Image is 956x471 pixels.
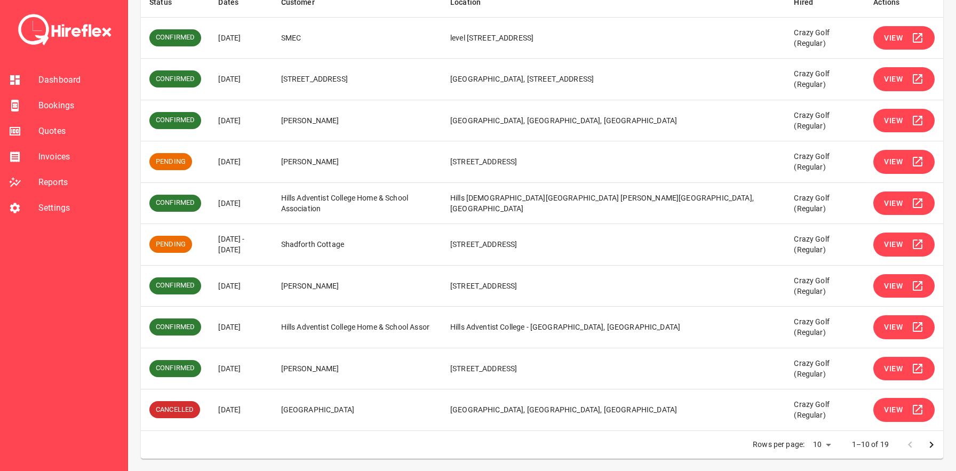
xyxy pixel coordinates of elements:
span: View [884,197,903,210]
span: Invoices [38,150,119,163]
div: 10 [809,437,834,452]
span: CONFIRMED [149,115,201,125]
span: Settings [38,202,119,214]
span: CONFIRMED [149,363,201,373]
td: [PERSON_NAME] [273,348,442,389]
span: Bookings [38,99,119,112]
p: 1–10 of 19 [852,439,889,450]
span: CANCELLED [149,405,200,415]
td: [GEOGRAPHIC_DATA], [STREET_ADDRESS] [442,59,786,100]
span: Quotes [38,125,119,138]
td: [DATE] [210,265,272,307]
td: [DATE] [210,100,272,141]
td: Crazy Golf (Regular) [785,348,865,389]
span: View [884,280,903,293]
span: View [884,73,903,86]
td: [PERSON_NAME] [273,265,442,307]
td: [STREET_ADDRESS] [442,265,786,307]
td: Crazy Golf (Regular) [785,307,865,348]
td: Hills Adventist College Home & School Association [273,182,442,224]
span: Dashboard [38,74,119,86]
td: Crazy Golf (Regular) [785,182,865,224]
td: [DATE] [210,182,272,224]
td: [STREET_ADDRESS] [442,224,786,266]
td: [STREET_ADDRESS] [442,141,786,183]
span: CONFIRMED [149,33,201,43]
td: [GEOGRAPHIC_DATA], [GEOGRAPHIC_DATA], [GEOGRAPHIC_DATA] [442,100,786,141]
span: CONFIRMED [149,322,201,332]
td: Hills [DEMOGRAPHIC_DATA][GEOGRAPHIC_DATA] [PERSON_NAME][GEOGRAPHIC_DATA], [GEOGRAPHIC_DATA] [442,182,786,224]
td: level [STREET_ADDRESS] [442,17,786,59]
td: Shadforth Cottage [273,224,442,266]
span: View [884,403,903,417]
span: View [884,114,903,127]
td: [DATE] [210,141,272,183]
td: [STREET_ADDRESS] [442,348,786,389]
span: PENDING [149,157,192,167]
span: PENDING [149,240,192,250]
td: Crazy Golf (Regular) [785,389,865,431]
td: SMEC [273,17,442,59]
span: View [884,238,903,251]
p: Rows per page: [753,439,804,450]
td: [GEOGRAPHIC_DATA], [GEOGRAPHIC_DATA], [GEOGRAPHIC_DATA] [442,389,786,431]
td: Crazy Golf (Regular) [785,224,865,266]
td: Crazy Golf (Regular) [785,59,865,100]
td: Hills Adventist College Home & School Assor [273,307,442,348]
span: CONFIRMED [149,281,201,291]
td: [DATE] [210,59,272,100]
td: Hills Adventist College - [GEOGRAPHIC_DATA], [GEOGRAPHIC_DATA] [442,307,786,348]
td: Crazy Golf (Regular) [785,17,865,59]
span: CONFIRMED [149,198,201,208]
td: [DATE] [210,348,272,389]
td: Crazy Golf (Regular) [785,141,865,183]
td: [DATE] [210,17,272,59]
td: [STREET_ADDRESS] [273,59,442,100]
td: [PERSON_NAME] [273,100,442,141]
span: View [884,321,903,334]
td: Crazy Golf (Regular) [785,265,865,307]
td: [GEOGRAPHIC_DATA] [273,389,442,431]
span: CONFIRMED [149,74,201,84]
span: View [884,31,903,45]
button: Go to next page [921,434,942,456]
td: Crazy Golf (Regular) [785,100,865,141]
span: View [884,155,903,169]
span: Reports [38,176,119,189]
span: View [884,362,903,376]
td: [DATE] [210,307,272,348]
td: [DATE] - [DATE] [210,224,272,266]
td: [PERSON_NAME] [273,141,442,183]
td: [DATE] [210,389,272,431]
